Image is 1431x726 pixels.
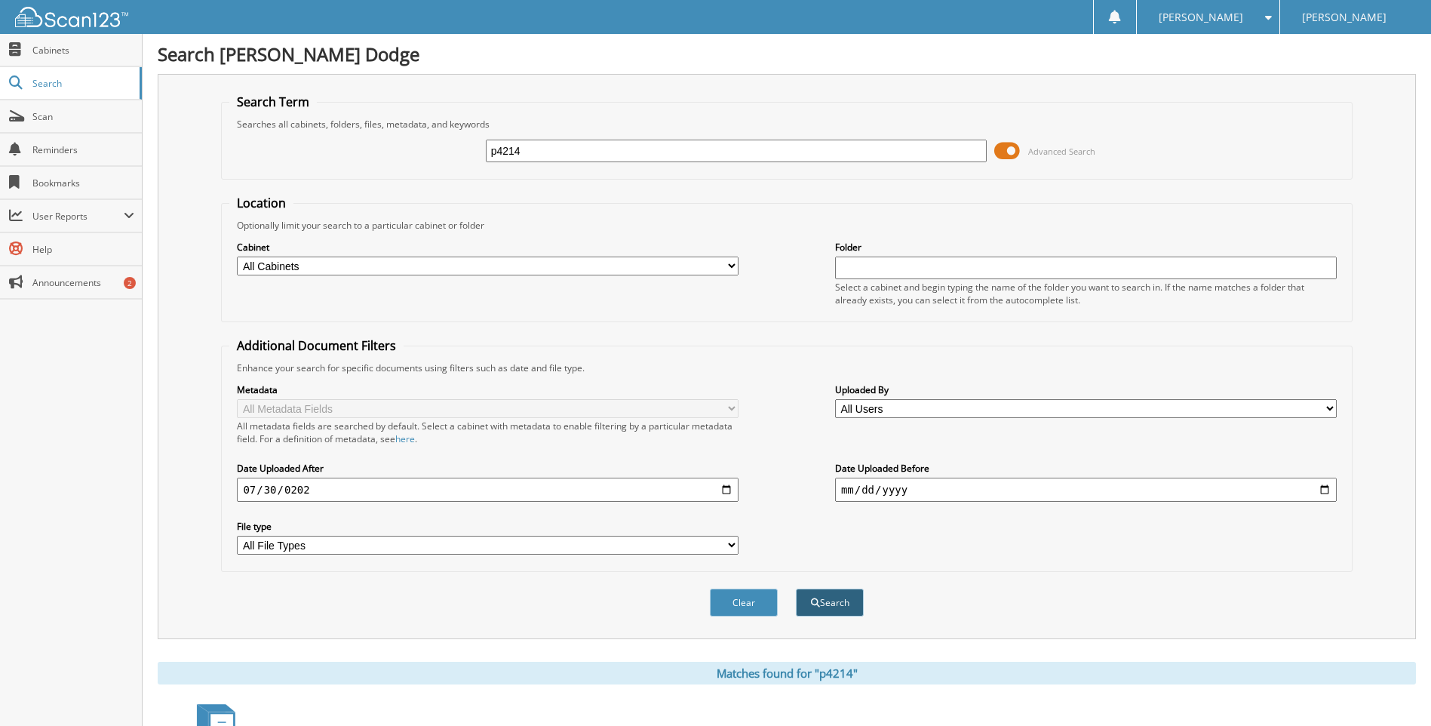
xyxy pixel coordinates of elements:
h1: Search [PERSON_NAME] Dodge [158,42,1416,66]
span: Bookmarks [32,177,134,189]
div: Enhance your search for specific documents using filters such as date and file type. [229,361,1343,374]
label: Folder [835,241,1337,254]
span: Scan [32,110,134,123]
span: [PERSON_NAME] [1302,13,1386,22]
label: Metadata [237,383,739,396]
span: Search [32,77,132,90]
label: File type [237,520,739,533]
label: Uploaded By [835,383,1337,396]
div: Optionally limit your search to a particular cabinet or folder [229,219,1343,232]
div: 2 [124,277,136,289]
a: here [395,432,415,445]
button: Clear [710,589,778,617]
span: Announcements [32,276,134,289]
input: start [237,478,739,502]
legend: Additional Document Filters [229,337,404,354]
span: [PERSON_NAME] [1159,13,1243,22]
img: scan123-logo-white.svg [15,7,128,27]
input: end [835,478,1337,502]
legend: Search Term [229,94,317,110]
button: Search [796,589,864,617]
span: Reminders [32,143,134,156]
label: Cabinet [237,241,739,254]
div: Searches all cabinets, folders, files, metadata, and keywords [229,118,1343,131]
legend: Location [229,195,293,211]
div: Select a cabinet and begin typing the name of the folder you want to search in. If the name match... [835,281,1337,306]
span: Advanced Search [1028,146,1095,157]
label: Date Uploaded After [237,462,739,475]
span: Help [32,243,134,256]
div: All metadata fields are searched by default. Select a cabinet with metadata to enable filtering b... [237,420,739,445]
span: User Reports [32,210,124,223]
span: Cabinets [32,44,134,57]
label: Date Uploaded Before [835,462,1337,475]
iframe: Chat Widget [1356,654,1431,726]
div: Matches found for "p4214" [158,662,1416,684]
